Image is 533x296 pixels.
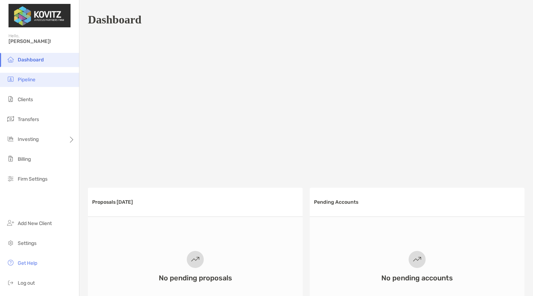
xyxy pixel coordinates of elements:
span: Transfers [18,116,39,122]
span: Billing [18,156,31,162]
img: investing icon [6,135,15,143]
img: settings icon [6,239,15,247]
span: Log out [18,280,35,286]
span: Add New Client [18,220,52,226]
span: Get Help [18,260,37,266]
img: pipeline icon [6,75,15,83]
img: clients icon [6,95,15,103]
span: Pipeline [18,77,35,83]
img: add_new_client icon [6,219,15,227]
span: Clients [18,97,33,103]
h3: No pending accounts [381,274,453,282]
span: Dashboard [18,57,44,63]
img: Zoe Logo [9,3,71,28]
span: Firm Settings [18,176,47,182]
img: billing icon [6,154,15,163]
span: Settings [18,240,37,246]
img: firm-settings icon [6,174,15,183]
img: transfers icon [6,115,15,123]
h3: Proposals [DATE] [92,199,133,205]
h3: Pending Accounts [314,199,358,205]
span: [PERSON_NAME]! [9,38,75,44]
img: dashboard icon [6,55,15,64]
span: Investing [18,136,39,142]
img: get-help icon [6,258,15,267]
img: logout icon [6,278,15,287]
h1: Dashboard [88,13,141,26]
h3: No pending proposals [159,274,232,282]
